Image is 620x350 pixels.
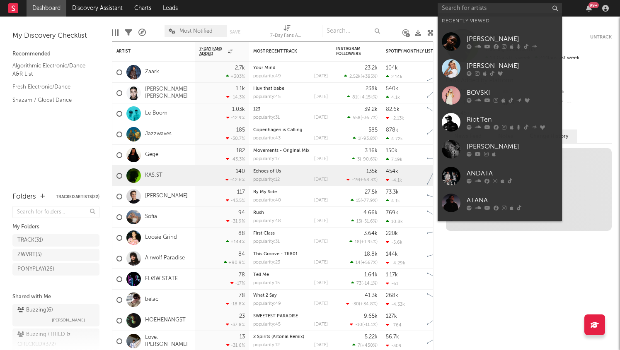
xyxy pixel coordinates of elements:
[12,263,99,276] a: PONYPLAY(26)
[314,219,328,223] div: [DATE]
[363,323,376,327] span: -11.1 %
[386,169,398,174] div: 454k
[386,157,402,162] div: 7.19k
[467,141,558,151] div: [PERSON_NAME]
[356,219,361,224] span: 15
[438,3,562,14] input: Search for artists
[368,127,378,133] div: 585
[438,189,562,216] a: ATANA
[423,269,460,290] svg: Chart title
[314,343,328,348] div: [DATE]
[12,222,99,232] div: My Folders
[351,280,378,286] div: ( )
[362,74,376,79] span: +385 %
[386,252,398,257] div: 144k
[350,322,378,327] div: ( )
[438,216,562,243] a: YOTTO
[12,82,91,91] a: Fresh Electronic/Dance
[253,128,328,132] div: Copenhagen is Calling
[365,293,378,298] div: 41.3k
[12,31,99,41] div: My Discovery Checklist
[145,334,191,348] a: Love,[PERSON_NAME]
[226,136,245,141] div: -30.7 %
[253,281,280,285] div: popularity: 15
[239,314,245,319] div: 23
[386,115,404,121] div: -2.13k
[349,239,378,245] div: ( )
[557,87,612,98] div: --
[253,136,281,141] div: popularity: 43
[346,301,378,307] div: ( )
[238,252,245,257] div: 84
[347,115,378,120] div: ( )
[351,302,359,307] span: -30
[423,228,460,248] svg: Chart title
[199,46,226,56] span: 7-Day Fans Added
[253,190,328,194] div: By My Side
[365,334,378,340] div: 5.22k
[112,21,119,45] div: Edit Columns
[355,323,362,327] span: -10
[56,195,99,199] button: Tracked Artists(22)
[557,98,612,108] div: --
[347,94,378,100] div: ( )
[360,302,376,307] span: +34.8 %
[386,107,400,112] div: 82.6k
[586,5,592,12] button: 99+
[253,314,298,319] a: SWEETEST PARADISE
[17,235,43,245] div: TRACK ( 31 )
[145,213,157,221] a: Sofia
[239,272,245,278] div: 78
[386,49,448,54] div: Spotify Monthly Listeners
[349,74,361,79] span: 2.52k
[145,131,172,138] a: Jazzwaves
[226,301,245,307] div: -18.8 %
[253,177,280,182] div: popularity: 12
[145,234,177,241] a: Loosie Grind
[253,273,269,277] a: Tell Me
[253,128,303,132] a: Copenhagen is Calling
[226,343,245,348] div: -31.6 %
[230,30,240,34] button: Save
[423,207,460,228] svg: Chart title
[12,292,99,302] div: Shared with Me
[253,314,328,319] div: SWEETEST PARADISE
[386,293,398,298] div: 268k
[364,231,378,236] div: 3.64k
[386,95,400,100] div: 4.1k
[253,66,328,70] div: Your Mind
[226,94,245,100] div: -14.3 %
[365,148,378,153] div: 3.16k
[145,151,158,158] a: Gege
[314,281,328,285] div: [DATE]
[423,310,460,331] svg: Chart title
[236,169,245,174] div: 140
[386,281,398,286] div: -61
[253,149,328,153] div: Movements - Original Mix
[352,178,359,182] span: -19
[253,231,275,236] a: First Class
[386,127,398,133] div: 878k
[352,343,378,348] div: ( )
[362,261,376,265] span: +567 %
[589,2,599,8] div: 99 +
[351,198,378,203] div: ( )
[314,240,328,244] div: [DATE]
[138,21,146,45] div: A&R Pipeline
[386,240,402,245] div: -5.6k
[12,206,99,218] input: Search for folders...
[356,199,361,203] span: 15
[386,260,405,266] div: -4.29k
[386,65,398,71] div: 104k
[236,148,245,153] div: 182
[365,65,378,71] div: 23.2k
[145,317,186,324] a: HOEHENANGST
[386,219,403,224] div: 10.8k
[253,335,304,339] a: 2 Spirits (Artonal Remix)
[314,136,328,141] div: [DATE]
[386,302,405,307] div: -4.33k
[362,219,376,224] span: -51.6 %
[253,74,281,79] div: popularity: 49
[226,239,245,245] div: +144 %
[423,62,460,83] svg: Chart title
